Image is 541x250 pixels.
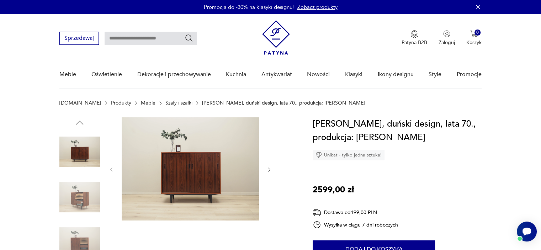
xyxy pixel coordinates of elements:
img: Ikona koszyka [470,30,477,37]
img: Zdjęcie produktu Szafka palisandrowa, duński design, lata 70., produkcja: Dania [122,117,259,220]
button: Sprzedawaj [59,32,99,45]
a: Promocje [457,61,482,88]
img: Zdjęcie produktu Szafka palisandrowa, duński design, lata 70., produkcja: Dania [59,132,100,172]
iframe: Smartsupp widget button [517,222,537,241]
a: Dekoracje i przechowywanie [137,61,211,88]
a: Ikona medaluPatyna B2B [402,30,427,46]
button: Szukaj [185,34,193,42]
div: Dostawa od 199,00 PLN [313,208,398,217]
a: Antykwariat [261,61,292,88]
a: Nowości [307,61,330,88]
a: Kuchnia [226,61,246,88]
p: Koszyk [466,39,482,46]
a: Sprzedawaj [59,36,99,41]
a: [DOMAIN_NAME] [59,100,101,106]
img: Ikona diamentu [315,152,322,158]
a: Meble [59,61,76,88]
p: Patyna B2B [402,39,427,46]
img: Patyna - sklep z meblami i dekoracjami vintage [262,20,290,55]
a: Szafy i szafki [165,100,192,106]
div: Wysyłka w ciągu 7 dni roboczych [313,220,398,229]
a: Zobacz produkty [297,4,338,11]
p: [PERSON_NAME], duński design, lata 70., produkcja: [PERSON_NAME] [202,100,365,106]
button: Zaloguj [439,30,455,46]
h1: [PERSON_NAME], duński design, lata 70., produkcja: [PERSON_NAME] [313,117,482,144]
a: Klasyki [345,61,362,88]
a: Meble [141,100,155,106]
button: Patyna B2B [402,30,427,46]
button: 0Koszyk [466,30,482,46]
div: 0 [474,30,481,36]
a: Produkty [111,100,131,106]
p: Zaloguj [439,39,455,46]
img: Ikonka użytkownika [443,30,450,37]
img: Zdjęcie produktu Szafka palisandrowa, duński design, lata 70., produkcja: Dania [59,177,100,218]
div: Unikat - tylko jedna sztuka! [313,150,384,160]
p: Promocja do -30% na klasyki designu! [204,4,294,11]
a: Style [429,61,441,88]
a: Ikony designu [377,61,413,88]
img: Ikona medalu [411,30,418,38]
a: Oświetlenie [91,61,122,88]
img: Ikona dostawy [313,208,321,217]
p: 2599,00 zł [313,183,354,197]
